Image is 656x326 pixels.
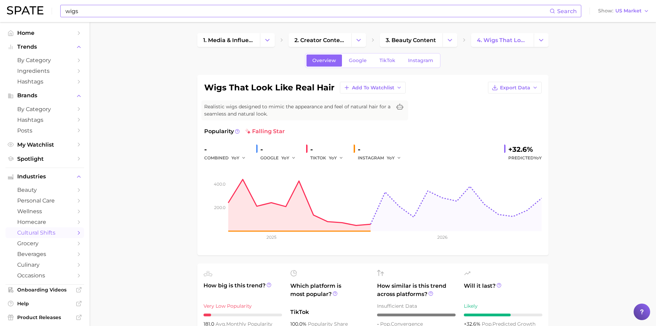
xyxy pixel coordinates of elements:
[203,37,254,43] span: 1. media & influencers
[17,272,72,279] span: occasions
[377,302,456,310] div: Insufficient Data
[17,106,72,112] span: by Category
[534,155,542,160] span: YoY
[245,127,285,136] span: falling star
[294,37,345,43] span: 2. creator content
[204,144,251,155] div: -
[387,155,395,161] span: YoY
[17,141,72,148] span: My Watchlist
[6,249,84,259] a: beverages
[306,55,342,67] a: Overview
[204,154,251,162] div: combined
[379,58,395,63] span: TikTok
[6,227,84,238] a: cultural shifts
[352,85,394,91] span: Add to Watchlist
[343,55,373,67] a: Google
[464,302,542,310] div: Likely
[289,33,351,47] a: 2. creator content
[290,308,369,316] span: TikTok
[6,139,84,150] a: My Watchlist
[596,7,651,16] button: ShowUS Market
[380,33,442,47] a: 3. beauty content
[598,9,613,13] span: Show
[281,154,296,162] button: YoY
[6,270,84,281] a: occasions
[358,144,406,155] div: -
[312,58,336,63] span: Overview
[7,6,43,14] img: SPATE
[6,285,84,295] a: Onboarding Videos
[17,229,72,236] span: cultural shifts
[65,5,550,17] input: Search here for a brand, industry, or ingredient
[17,44,72,50] span: Trends
[6,104,84,115] a: by Category
[6,312,84,323] a: Product Releases
[437,235,447,240] tspan: 2026
[6,28,84,38] a: Home
[6,125,84,136] a: Posts
[17,240,72,247] span: grocery
[17,287,72,293] span: Onboarding Videos
[500,85,530,91] span: Export Data
[6,115,84,125] a: Hashtags
[281,155,289,161] span: YoY
[260,144,301,155] div: -
[6,76,84,87] a: Hashtags
[6,66,84,76] a: Ingredients
[204,281,282,298] span: How big is this trend?
[204,302,282,310] div: Very Low Popularity
[408,58,433,63] span: Instagram
[557,8,577,14] span: Search
[6,206,84,217] a: wellness
[6,259,84,270] a: culinary
[6,238,84,249] a: grocery
[204,314,282,316] div: 1 / 10
[17,300,72,307] span: Help
[17,92,72,99] span: Brands
[17,57,72,63] span: by Category
[204,127,234,136] span: Popularity
[204,83,334,92] h1: wigs that look like real hair
[17,127,72,134] span: Posts
[377,314,456,316] div: – / 10
[290,282,369,305] span: Which platform is most popular?
[387,154,402,162] button: YoY
[6,217,84,227] a: homecare
[488,82,542,93] button: Export Data
[351,33,366,47] button: Change Category
[204,103,392,118] span: Realistic wigs designed to mimic the appearance and feel of natural hair for a seamless and natur...
[17,78,72,85] span: Hashtags
[310,144,348,155] div: -
[464,282,542,298] span: Will it last?
[386,37,436,43] span: 3. beauty content
[266,235,276,240] tspan: 2025
[17,117,72,123] span: Hashtags
[477,37,528,43] span: 4. wigs that look like real hair
[374,55,401,67] a: TikTok
[615,9,642,13] span: US Market
[6,298,84,309] a: Help
[464,314,542,316] div: 6 / 10
[329,155,337,161] span: YoY
[17,208,72,215] span: wellness
[231,154,246,162] button: YoY
[17,156,72,162] span: Spotlight
[534,33,549,47] button: Change Category
[377,282,456,298] span: How similar is this trend across platforms?
[260,33,275,47] button: Change Category
[6,171,84,182] button: Industries
[6,90,84,101] button: Brands
[260,154,301,162] div: GOOGLE
[329,154,344,162] button: YoY
[508,144,542,155] div: +32.6%
[197,33,260,47] a: 1. media & influencers
[6,55,84,66] a: by Category
[245,129,251,134] img: falling star
[17,68,72,74] span: Ingredients
[471,33,534,47] a: 4. wigs that look like real hair
[349,58,367,63] span: Google
[310,154,348,162] div: TIKTOK
[508,154,542,162] span: Predicted
[17,174,72,180] span: Industries
[17,251,72,257] span: beverages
